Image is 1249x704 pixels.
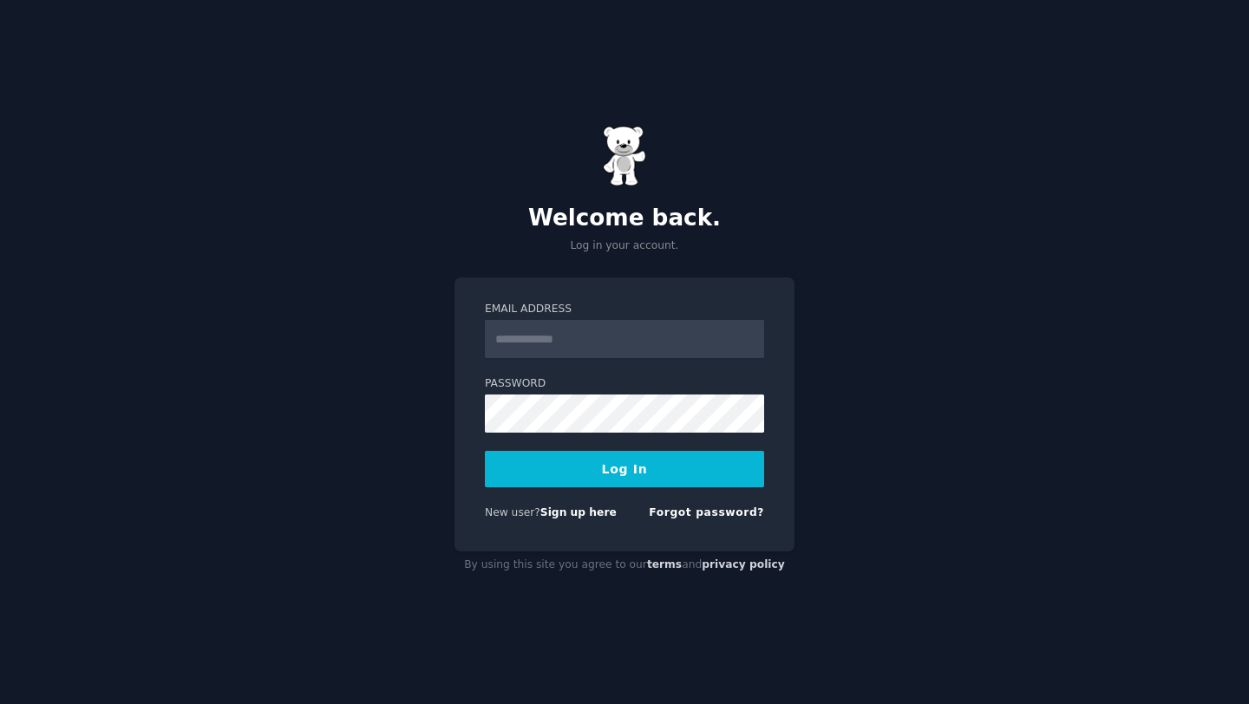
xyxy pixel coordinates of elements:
h2: Welcome back. [454,205,795,232]
img: Gummy Bear [603,126,646,186]
a: terms [647,558,682,570]
a: Sign up here [540,506,617,518]
label: Password [485,376,764,392]
span: New user? [485,506,540,518]
a: Forgot password? [649,506,764,518]
p: Log in your account. [454,238,795,254]
button: Log In [485,451,764,487]
a: privacy policy [702,558,785,570]
label: Email Address [485,302,764,317]
div: By using this site you agree to our and [454,551,795,579]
